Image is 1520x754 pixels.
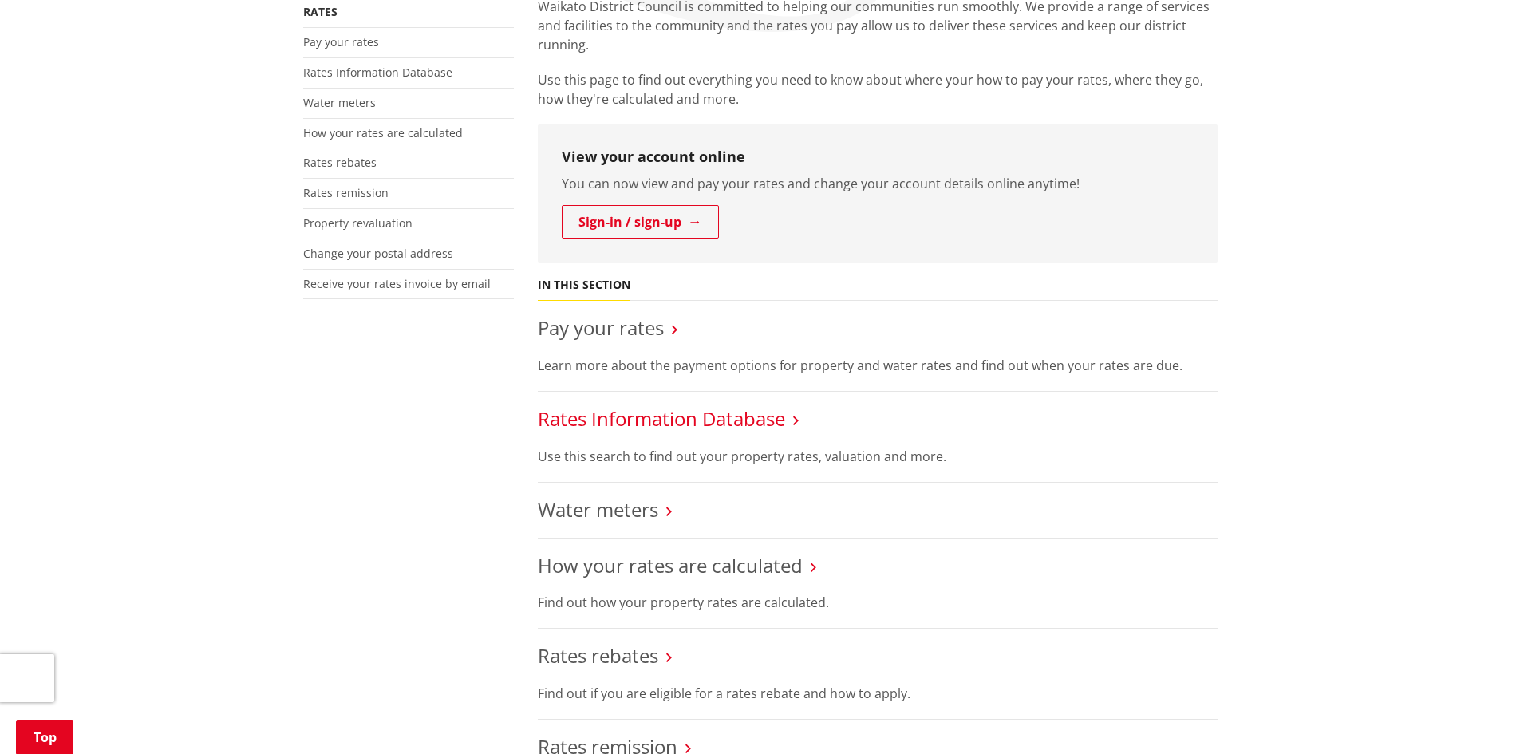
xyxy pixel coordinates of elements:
a: Water meters [538,496,658,523]
p: Use this search to find out your property rates, valuation and more. [538,447,1218,466]
p: Find out how your property rates are calculated. [538,593,1218,612]
a: Receive your rates invoice by email [303,276,491,291]
a: How your rates are calculated [303,125,463,140]
a: Rates remission [303,185,389,200]
p: You can now view and pay your rates and change your account details online anytime! [562,174,1194,193]
a: Rates rebates [303,155,377,170]
a: Top [16,720,73,754]
a: Rates Information Database [538,405,785,432]
a: Rates Information Database [303,65,452,80]
a: Water meters [303,95,376,110]
p: Use this page to find out everything you need to know about where your how to pay your rates, whe... [538,70,1218,109]
a: Property revaluation [303,215,413,231]
h3: View your account online [562,148,1194,166]
a: Rates rebates [538,642,658,669]
a: Pay your rates [303,34,379,49]
a: Pay your rates [538,314,664,341]
a: Change your postal address [303,246,453,261]
p: Find out if you are eligible for a rates rebate and how to apply. [538,684,1218,703]
a: How your rates are calculated [538,552,803,578]
a: Sign-in / sign-up [562,205,719,239]
a: Rates [303,4,338,19]
p: Learn more about the payment options for property and water rates and find out when your rates ar... [538,356,1218,375]
h5: In this section [538,278,630,292]
iframe: Messenger Launcher [1447,687,1504,744]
